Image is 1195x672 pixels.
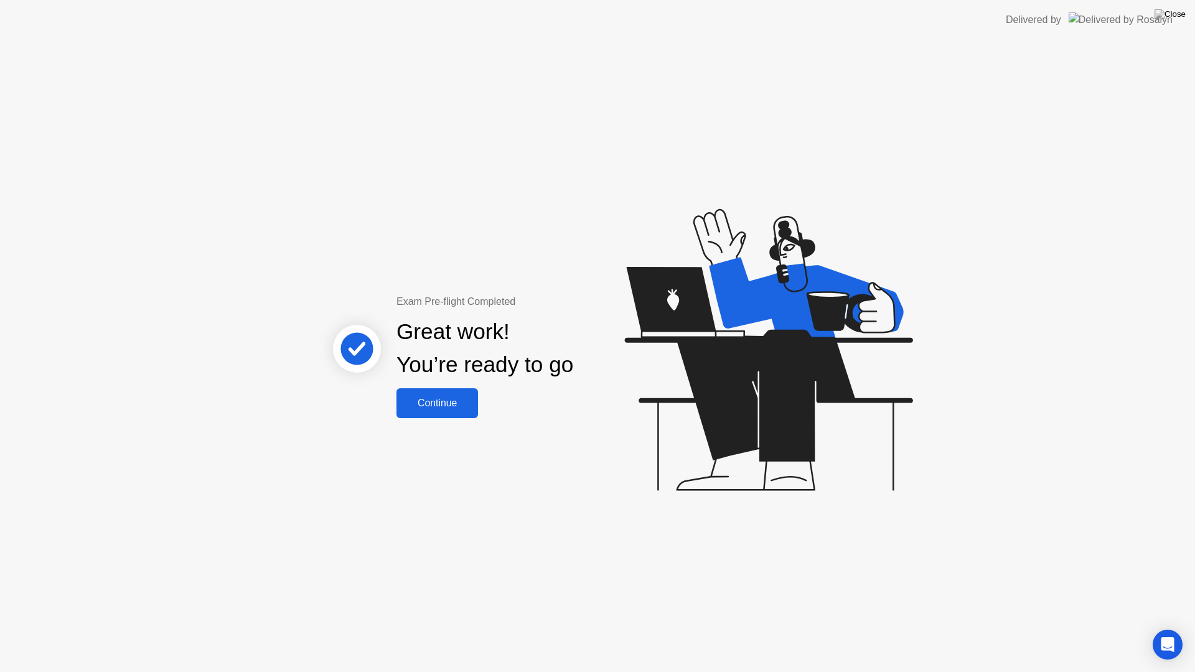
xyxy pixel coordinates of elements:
img: Delivered by Rosalyn [1069,12,1173,27]
button: Continue [396,388,478,418]
div: Continue [400,398,474,409]
div: Exam Pre-flight Completed [396,294,654,309]
div: Open Intercom Messenger [1153,630,1183,660]
div: Great work! You’re ready to go [396,315,573,381]
div: Delivered by [1006,12,1061,27]
img: Close [1155,9,1186,19]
